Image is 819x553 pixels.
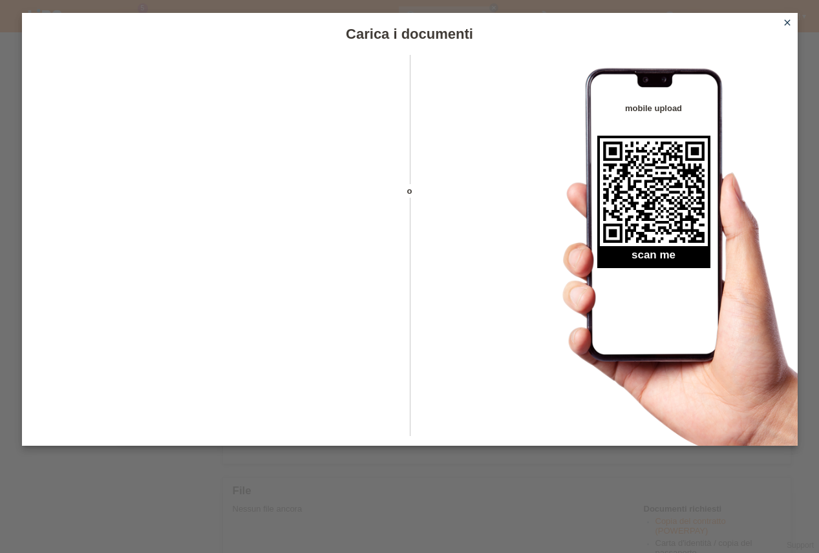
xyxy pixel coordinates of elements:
[22,26,798,42] h1: Carica i documenti
[597,249,710,268] h2: scan me
[41,87,387,410] iframe: Upload
[597,103,710,113] h4: mobile upload
[782,17,792,28] i: close
[387,184,432,198] span: o
[779,16,796,31] a: close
